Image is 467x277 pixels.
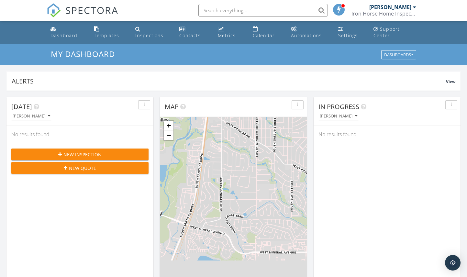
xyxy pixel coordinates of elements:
[318,102,359,111] span: In Progress
[338,32,358,39] div: Settings
[47,9,118,22] a: SPECTORA
[384,53,413,57] div: Dashboards
[11,102,32,111] span: [DATE]
[135,32,163,39] div: Inspections
[91,23,128,42] a: Templates
[291,32,322,39] div: Automations
[94,32,119,39] div: Templates
[69,165,96,172] span: New Quote
[288,23,330,42] a: Automations (Basic)
[11,112,51,121] button: [PERSON_NAME]
[165,102,179,111] span: Map
[198,4,328,17] input: Search everything...
[373,26,400,39] div: Support Center
[253,32,275,39] div: Calendar
[179,32,201,39] div: Contacts
[65,3,118,17] span: SPECTORA
[445,255,461,271] div: Open Intercom Messenger
[218,32,236,39] div: Metrics
[215,23,245,42] a: Metrics
[320,114,357,118] div: [PERSON_NAME]
[371,23,419,42] a: Support Center
[318,112,359,121] button: [PERSON_NAME]
[11,162,149,174] button: New Quote
[446,79,455,84] span: View
[177,23,210,42] a: Contacts
[314,126,461,143] div: No results found
[351,10,416,17] div: Iron Horse Home Inspection LLC
[164,130,173,140] a: Zoom out
[47,3,61,17] img: The Best Home Inspection Software - Spectora
[13,114,50,118] div: [PERSON_NAME]
[6,126,153,143] div: No results found
[133,23,172,42] a: Inspections
[164,121,173,130] a: Zoom in
[381,50,416,60] button: Dashboards
[63,151,102,158] span: New Inspection
[369,4,411,10] div: [PERSON_NAME]
[11,149,149,160] button: New Inspection
[51,49,115,59] span: My Dashboard
[50,32,77,39] div: Dashboard
[12,77,446,85] div: Alerts
[336,23,366,42] a: Settings
[250,23,283,42] a: Calendar
[48,23,86,42] a: Dashboard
